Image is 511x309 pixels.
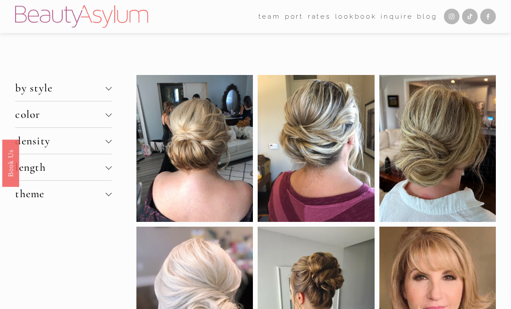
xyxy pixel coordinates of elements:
button: length [15,154,111,180]
button: density [15,128,111,154]
a: Instagram [444,9,459,24]
span: length [15,161,105,174]
a: Inquire [381,10,413,23]
button: theme [15,181,111,207]
span: team [259,10,281,23]
a: port [285,10,304,23]
span: density [15,134,105,147]
a: Lookbook [335,10,377,23]
a: Blog [417,10,437,23]
span: color [15,108,105,121]
a: Book Us [2,139,19,186]
img: Beauty Asylum | Bridal Hair &amp; Makeup Charlotte &amp; Atlanta [15,5,148,28]
a: Rates [308,10,331,23]
a: Facebook [480,9,496,24]
button: by style [15,75,111,101]
button: color [15,101,111,127]
span: by style [15,81,105,94]
a: TikTok [462,9,478,24]
a: folder dropdown [259,10,281,23]
span: theme [15,187,105,200]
